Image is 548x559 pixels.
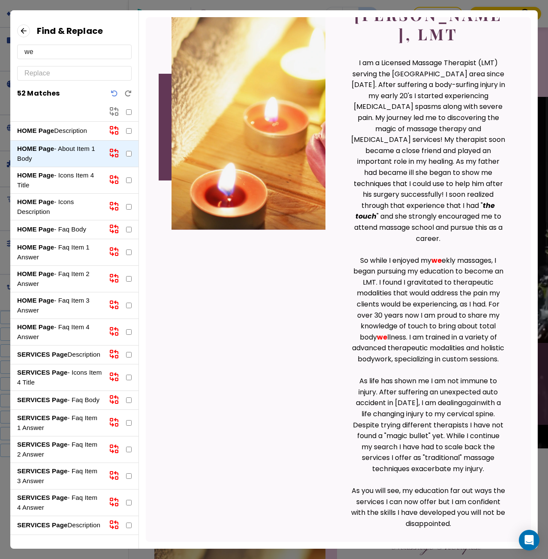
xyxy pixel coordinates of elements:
[351,376,505,474] p: again
[519,530,539,550] div: Open Intercom Messenger
[17,369,67,376] strong: SERVICES Page
[17,243,102,262] p: - Faq Item 1 Answer
[17,269,102,289] p: - Faq Item 2 Answer
[17,171,54,179] strong: HOME Page
[431,255,442,265] span: we
[17,144,102,163] p: - About Item 1 Body
[17,171,102,190] p: - Icons Item 4 Title
[17,198,54,205] strong: HOME Page
[17,323,54,331] strong: HOME Page
[17,351,67,358] strong: SERVICES Page
[354,211,504,243] span: " and she strongly encouraged me to attend massage school and pursue this as a career.
[17,467,67,475] strong: SERVICES Page
[353,398,505,474] span: with a life changing injury to my cervical spine. Despite trying different therapists I have not ...
[37,24,103,38] h6: Find & Replace
[377,332,387,342] span: we
[17,396,67,403] strong: SERVICES Page
[17,440,102,459] p: - Faq Item 2 Answer
[17,368,102,387] p: - Icons Item 4 Title
[17,197,102,216] p: - Icons Description
[17,126,102,136] p: Description
[351,5,505,44] p: [PERSON_NAME], LMT
[17,493,102,512] p: - Faq Item 4 Answer
[351,486,507,529] span: As you will see, my education far out ways the services I can now offer but I am confident with t...
[17,350,102,360] p: Description
[125,90,132,97] button: Redo
[351,58,507,210] span: I am a Licensed Massage Therapist (LMT) serving the [GEOGRAPHIC_DATA] area since [DATE]. After su...
[17,521,67,529] strong: SERVICES Page
[17,413,102,433] p: - Faq Item 1 Answer
[17,270,54,277] strong: HOME Page
[355,200,497,221] em: the touch
[17,225,102,234] p: - Faq Body
[24,66,124,80] input: Replace
[17,520,102,530] p: Description
[111,90,118,97] button: Undo
[17,494,67,501] strong: SERVICES Page
[17,296,102,315] p: - Faq Item 3 Answer
[17,297,54,304] strong: HOME Page
[17,243,54,251] strong: HOME Page
[17,466,102,486] p: - Faq Item 3 Answer
[352,255,506,364] span: So while I enjoyed my ekly massages, I began pursuing my education to become an LMT. I found I gr...
[17,322,102,342] p: - Faq Item 4 Answer
[17,225,54,233] strong: HOME Page
[17,87,60,99] h6: 52 Matches
[17,441,67,448] strong: SERVICES Page
[17,145,54,152] strong: HOME Page
[17,127,54,134] strong: HOME Page
[356,376,500,408] span: As life has shown me I am not immune to injury. After suffering an unexpected auto accident in [D...
[24,45,124,59] input: Search
[17,395,102,405] p: - Faq Body
[17,414,67,421] strong: SERVICES Page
